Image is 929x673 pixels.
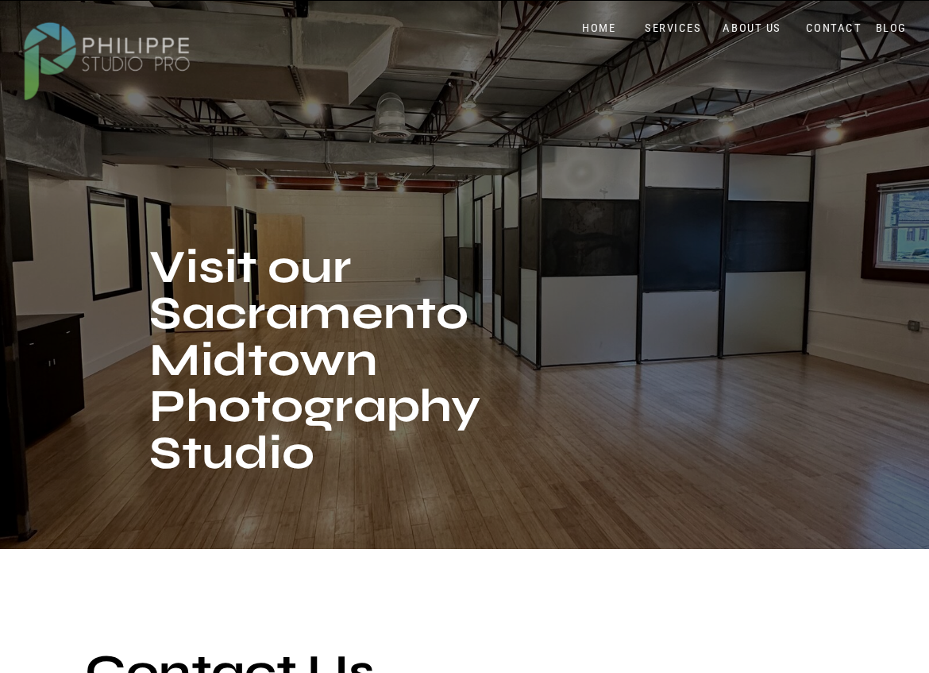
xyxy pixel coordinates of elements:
a: CONTACT [802,21,865,36]
a: HOME [566,21,632,36]
a: BLOG [872,21,911,36]
a: SERVICES [641,21,705,36]
a: ABOUT US [719,21,785,36]
h1: Visit our Sacramento Midtown Photography Studio [149,244,492,499]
